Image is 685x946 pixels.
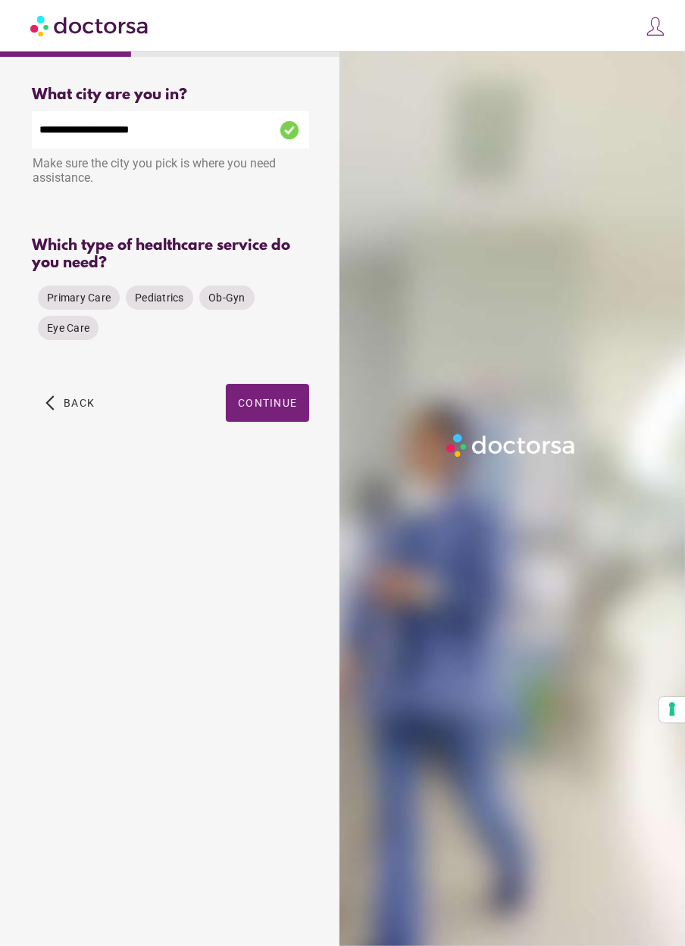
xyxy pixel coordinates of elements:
[208,292,246,304] span: Ob-Gyn
[47,322,89,334] span: Eye Care
[32,237,309,272] div: Which type of healthcare service do you need?
[64,397,95,409] span: Back
[238,397,297,409] span: Continue
[135,292,184,304] span: Pediatrics
[47,292,111,304] span: Primary Care
[226,384,309,422] button: Continue
[30,8,150,42] img: Doctorsa.com
[32,86,309,104] div: What city are you in?
[443,430,580,461] img: Logo-Doctorsa-trans-White-partial-flat.png
[645,16,666,37] img: icons8-customer-100.png
[32,148,309,196] div: Make sure the city you pick is where you need assistance.
[39,384,101,422] button: arrow_back_ios Back
[659,697,685,723] button: Your consent preferences for tracking technologies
